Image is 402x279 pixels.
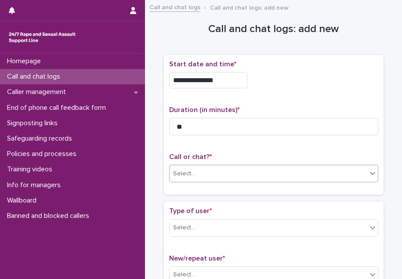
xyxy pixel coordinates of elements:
span: Start date and time [169,61,236,68]
p: Policies and processes [4,150,83,158]
h1: Call and chat logs: add new [164,23,384,36]
p: Signposting links [4,119,65,127]
a: Call and chat logs [149,2,200,12]
span: Call or chat? [169,153,212,160]
img: rhQMoQhaT3yELyF149Cw [7,29,77,46]
div: Select... [173,223,195,232]
p: Call and chat logs [4,72,67,81]
p: Safeguarding records [4,134,79,143]
p: Info for managers [4,181,68,189]
p: Wallboard [4,196,43,205]
div: Select... [173,169,195,178]
p: Training videos [4,165,59,174]
p: Homepage [4,57,48,65]
span: Type of user [169,207,212,214]
span: Duration (in minutes) [169,106,239,113]
p: Call and chat logs: add new [210,2,289,12]
p: End of phone call feedback form [4,104,113,112]
p: Banned and blocked callers [4,212,96,220]
p: Caller management [4,88,73,96]
span: New/repeat user [169,255,225,262]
